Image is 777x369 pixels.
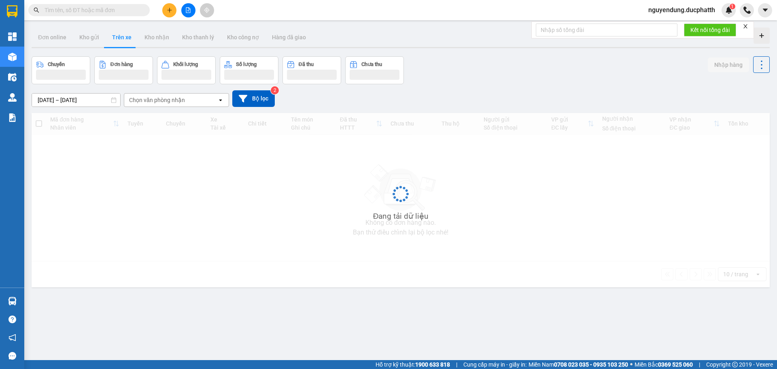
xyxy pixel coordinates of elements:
[32,94,120,107] input: Select a date range.
[554,361,628,368] strong: 0708 023 035 - 0935 103 250
[754,28,770,44] div: Tạo kho hàng mới
[162,3,176,17] button: plus
[138,28,176,47] button: Kho nhận
[110,62,133,67] div: Đơn hàng
[361,62,382,67] div: Chưa thu
[642,5,722,15] span: nguyendung.ducphatth
[463,360,526,369] span: Cung cấp máy in - giấy in:
[630,363,633,366] span: ⚪️
[7,5,17,17] img: logo-vxr
[129,96,185,104] div: Chọn văn phòng nhận
[635,360,693,369] span: Miền Bắc
[32,28,73,47] button: Đơn online
[536,23,677,36] input: Nhập số tổng đài
[708,58,749,72] button: Nhập hàng
[345,56,404,84] button: Chưa thu
[373,210,429,222] div: Đang tải dữ liệu
[8,73,17,81] img: warehouse-icon
[48,62,65,67] div: Chuyến
[8,297,17,305] img: warehouse-icon
[167,7,172,13] span: plus
[730,4,735,9] sup: 1
[204,7,210,13] span: aim
[8,53,17,61] img: warehouse-icon
[684,23,736,36] button: Kết nối tổng đài
[271,86,279,94] sup: 2
[8,316,16,323] span: question-circle
[8,352,16,360] span: message
[8,113,17,122] img: solution-icon
[176,28,221,47] button: Kho thanh lý
[299,62,314,67] div: Đã thu
[415,361,450,368] strong: 1900 633 818
[8,93,17,102] img: warehouse-icon
[200,3,214,17] button: aim
[157,56,216,84] button: Khối lượng
[181,3,195,17] button: file-add
[232,90,275,107] button: Bộ lọc
[743,6,751,14] img: phone-icon
[32,56,90,84] button: Chuyến
[185,7,191,13] span: file-add
[743,23,748,29] span: close
[221,28,265,47] button: Kho công nợ
[8,334,16,341] span: notification
[690,26,730,34] span: Kết nối tổng đài
[699,360,700,369] span: |
[173,62,198,67] div: Khối lượng
[73,28,106,47] button: Kho gửi
[265,28,312,47] button: Hàng đã giao
[376,360,450,369] span: Hỗ trợ kỹ thuật:
[282,56,341,84] button: Đã thu
[94,56,153,84] button: Đơn hàng
[45,6,140,15] input: Tìm tên, số ĐT hoặc mã đơn
[217,97,224,103] svg: open
[732,362,738,367] span: copyright
[529,360,628,369] span: Miền Nam
[725,6,732,14] img: icon-new-feature
[220,56,278,84] button: Số lượng
[34,7,39,13] span: search
[731,4,734,9] span: 1
[762,6,769,14] span: caret-down
[236,62,257,67] div: Số lượng
[456,360,457,369] span: |
[8,32,17,41] img: dashboard-icon
[758,3,772,17] button: caret-down
[658,361,693,368] strong: 0369 525 060
[106,28,138,47] button: Trên xe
